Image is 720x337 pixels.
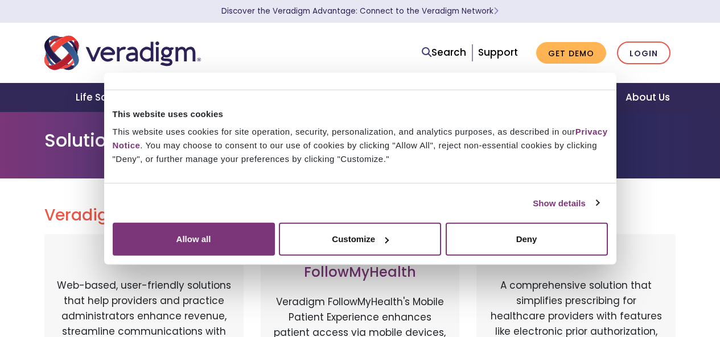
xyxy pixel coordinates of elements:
button: Deny [446,223,608,256]
button: Customize [279,223,441,256]
h2: Veradigm Solutions [44,206,676,225]
a: Support [478,45,518,59]
h3: Payerpath [56,248,232,264]
div: This website uses cookies for site operation, security, personalization, and analytics purposes, ... [113,125,608,166]
a: Life Sciences [62,83,157,112]
span: Learn More [493,6,499,16]
a: Search [422,45,466,60]
h1: Solution Login [44,130,676,151]
button: Allow all [113,223,275,256]
a: Show details [533,196,599,210]
img: Veradigm logo [44,34,201,72]
a: Get Demo [536,42,606,64]
a: About Us [612,83,684,112]
a: Privacy Notice [113,127,608,150]
a: Discover the Veradigm Advantage: Connect to the Veradigm NetworkLearn More [221,6,499,16]
h3: Veradigm FollowMyHealth [272,248,449,281]
a: Login [617,41,670,65]
div: This website uses cookies [113,107,608,120]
